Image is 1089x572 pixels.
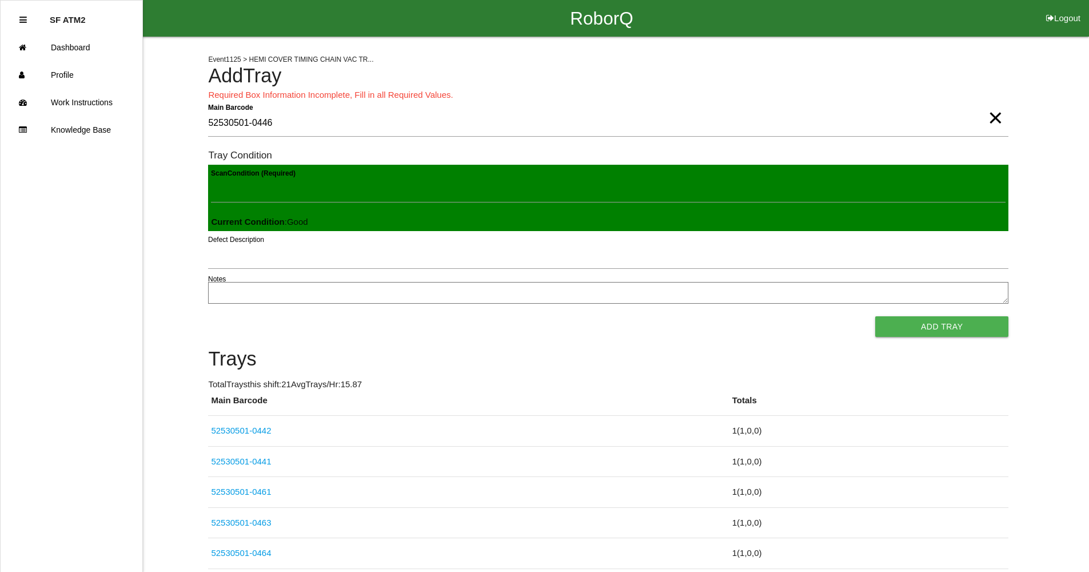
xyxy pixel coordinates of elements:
a: 52530501-0441 [211,456,271,466]
a: 52530501-0442 [211,426,271,435]
a: Work Instructions [1,89,142,116]
th: Main Barcode [208,394,729,416]
b: Main Barcode [208,103,253,111]
td: 1 ( 1 , 0 , 0 ) [729,477,1009,508]
a: 52530501-0464 [211,548,271,558]
label: Notes [208,274,226,284]
span: Clear Input [988,95,1003,118]
a: 52530501-0463 [211,518,271,527]
label: Defect Description [208,235,264,245]
span: Event 1125 > HEMI COVER TIMING CHAIN VAC TR... [208,55,373,63]
h4: Add Tray [208,65,1008,87]
a: Knowledge Base [1,116,142,144]
b: Scan Condition (Required) [211,169,296,177]
th: Totals [729,394,1009,416]
span: : Good [211,217,308,227]
h6: Tray Condition [208,150,1008,161]
td: 1 ( 1 , 0 , 0 ) [729,416,1009,447]
td: 1 ( 1 , 0 , 0 ) [729,446,1009,477]
h4: Trays [208,348,1008,370]
div: Close [19,6,27,34]
p: Total Trays this shift: 21 Avg Trays /Hr: 15.87 [208,378,1008,391]
p: Required Box Information Incomplete, Fill in all Required Values. [208,89,1008,102]
p: SF ATM2 [50,6,86,25]
b: Current Condition [211,217,284,227]
a: Dashboard [1,34,142,61]
td: 1 ( 1 , 0 , 0 ) [729,538,1009,569]
td: 1 ( 1 , 0 , 0 ) [729,507,1009,538]
input: Required [208,110,1008,137]
button: Add Tray [875,316,1008,337]
a: Profile [1,61,142,89]
a: 52530501-0461 [211,487,271,496]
